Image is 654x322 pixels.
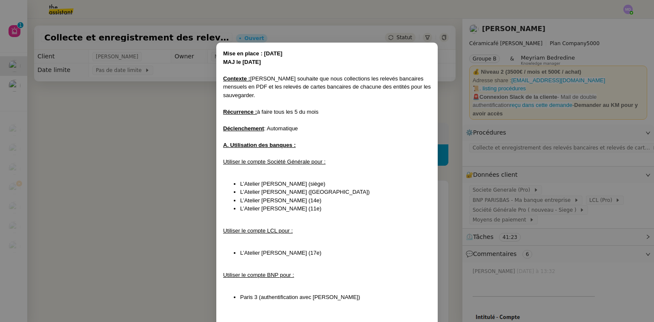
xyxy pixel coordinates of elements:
[240,294,360,300] span: Paris 3 (authentification avec [PERSON_NAME])
[223,158,326,165] u: Utiliser le compte Société Générale pour :
[240,197,321,204] span: L’Atelier [PERSON_NAME] (14e)
[264,125,298,132] span: : Automatique
[240,205,321,212] span: L’Atelier [PERSON_NAME] (11e)
[223,50,282,57] strong: Mise en place : [DATE]
[240,188,431,196] li: [GEOGRAPHIC_DATA])
[240,250,321,256] span: L’Atelier [PERSON_NAME] (17e)
[240,181,325,187] span: L’Atelier [PERSON_NAME] (siège)
[223,108,431,116] div: à faire tous les 5 du mois
[223,59,261,65] strong: MAJ le [DATE]
[223,75,250,82] u: Contexte :
[223,272,294,278] u: Utiliser le compte BNP pour :
[223,125,264,132] u: Déclenchement
[240,189,310,195] span: L’Atelier [PERSON_NAME] (
[223,75,431,100] div: [PERSON_NAME] souhaite que nous collections les relevés bancaires mensuels en PDF et les relevés ...
[223,109,257,115] u: Récurrence :
[223,227,293,234] u: Utiliser le compte LCL pour :
[223,142,295,148] u: A. Utilisation des banques :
